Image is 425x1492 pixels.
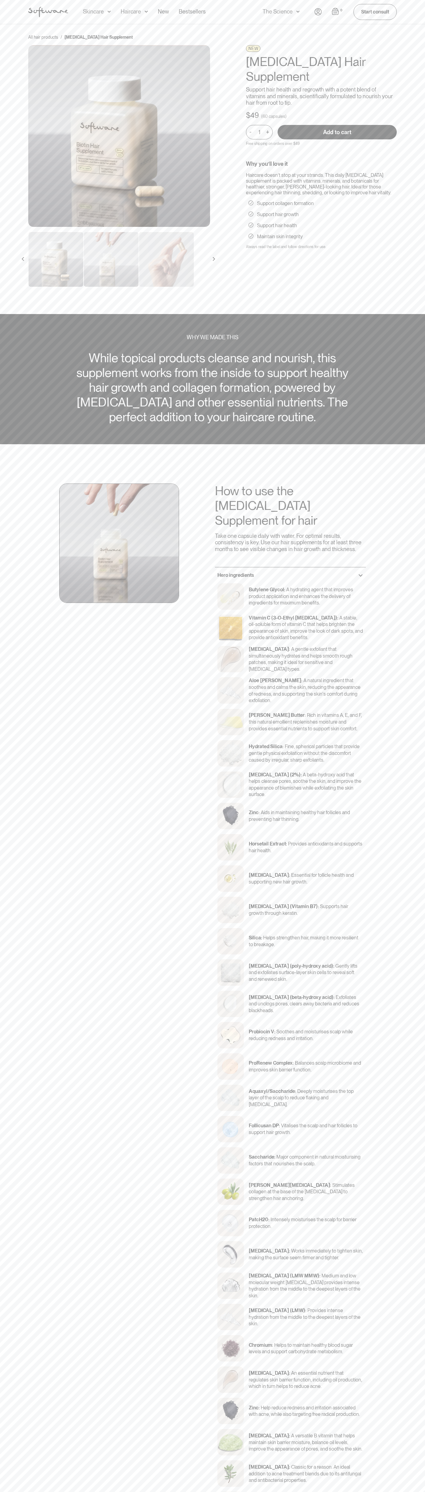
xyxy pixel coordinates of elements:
p: Probiocin V [249,1029,274,1035]
div: 49 [250,111,259,120]
div: Why you’ll love it [246,161,397,167]
p: : [274,1029,275,1035]
p: [MEDICAL_DATA] [249,872,289,878]
p: : [333,963,334,969]
div: + [264,129,271,136]
div: - [249,129,253,135]
p: : [289,1248,290,1254]
p: A beta-hydroxy acid that helps cleanse pores, soothe the skin, and improve the appearance of blem... [249,772,361,798]
p: [PERSON_NAME][MEDICAL_DATA] [249,1182,330,1188]
p: Take one capsule daily with water. For optimal results, consistency is key. Use our hair suppleme... [215,533,366,553]
h3: Hero ingredients [217,572,254,578]
p: [MEDICAL_DATA] [249,1248,289,1254]
p: Balances scalp microbiome and improves skin barrier function. [249,1060,361,1073]
div: 0 [339,8,344,13]
p: PatcH20 [249,1217,268,1222]
p: : [279,1123,280,1129]
p: Free shipping on orders over $49 [246,142,300,146]
p: : [274,1154,275,1160]
p: [MEDICAL_DATA] [249,1464,289,1470]
p: Helps strengthen hair, making it more resilient to breakage. [249,935,358,947]
p: Gently lifts and exfoliates surface-layer skin cells to reveal soft and renewed skin. [249,963,357,982]
p: : [289,646,290,652]
img: arrow down [296,9,300,15]
p: Horsetail Extract [249,841,286,847]
p: A gentle exfoliant that simultaneously hydrates and helps smooth rough patches, making it ideal f... [249,646,353,672]
p: [PERSON_NAME] Butter [249,712,305,718]
p: : [293,1060,294,1066]
p: : [319,1273,321,1279]
img: arrow down [145,9,148,15]
p: : [333,994,335,1000]
div: NEW [246,45,260,52]
p: Soothes and moisturises scalp while reducing redness and irritation. [249,1029,353,1041]
p: : [259,1405,260,1411]
p: : [301,678,302,683]
li: Support collagen formation [248,200,394,207]
p: Rich in vitamins A, E, and F, this natural emollient replenishes moisture and provides essential ... [249,712,362,731]
p: [MEDICAL_DATA] [249,1370,289,1376]
p: Provides intense hydration from the middle to the deepest layers of the skin. [249,1307,361,1327]
p: : [261,935,262,941]
div: Skincare [83,9,104,15]
p: Zinc [249,1405,259,1411]
h2: How to use the [MEDICAL_DATA] Supplement for hair [215,484,366,528]
p: : [286,841,287,847]
div: $ [246,111,250,120]
p: : [284,587,285,593]
a: Open cart [332,8,344,16]
p: [MEDICAL_DATA] [249,646,289,652]
p: Aquaxyl/Saccharide [249,1088,295,1094]
div: WHY WE MADE THIS [187,334,238,341]
img: arrow down [107,9,111,15]
p: : [318,903,319,909]
p: : [337,615,338,621]
p: [MEDICAL_DATA] (Vitamin B7) [249,903,318,909]
a: Start consult [353,4,397,20]
p: A versatile B vitamin that helps maintain skin barrier moisture, balance oil levels, improve the ... [249,1433,362,1452]
p: An essential nutrient that regulates skin barrier function, including oil production, which in tu... [249,1370,362,1389]
p: A hydrating agent that improves product application and enhances the delivery of ingredients for ... [249,587,353,606]
p: Stimulates collagen at the base of the [MEDICAL_DATA] to strengthen hair anchoring. [249,1182,355,1201]
p: [MEDICAL_DATA] (beta-hydroxy acid) [249,994,333,1000]
p: Fine, spherical particles that provide gentle physical exfoliation without the discomfort caused ... [249,744,360,763]
div: Haircare [121,9,141,15]
p: [MEDICAL_DATA] (poly-hydroxy acid) [249,963,333,969]
a: All hair products [28,34,58,40]
p: Exfoliates and unclogs pores, clears away bacteria and reduces blackheads. [249,994,359,1013]
p: Support hair health and regrowth with a potent blend of vitamins and minerals, scientifically for... [246,86,397,106]
p: : [289,1433,290,1439]
p: Zinc [249,810,259,815]
p: : [330,1182,331,1188]
p: ProRenew Complex [249,1060,293,1066]
p: [MEDICAL_DATA] [249,1433,289,1439]
p: [MEDICAL_DATA] (2%) [249,772,301,778]
input: Add to cart [278,125,397,139]
p: : [305,712,306,718]
div: While topical products cleanse and nourish, this supplement works from the inside to support heal... [67,351,358,424]
img: arrow right [212,257,216,261]
p: : [259,810,260,815]
p: A natural ingredient that soothes and calms the skin, reducing the appearance of redness, and sup... [249,678,361,703]
p: Chromium [249,1342,272,1348]
p: Aloe [PERSON_NAME] [249,678,301,683]
p: : [283,744,284,749]
p: Vitalises the scalp and hair follicles to support hair growth. [249,1123,357,1135]
li: Support hair health [248,223,394,229]
li: Support hair growth [248,212,394,218]
p: Classic for a reason. An ideal addition to acne treatment blends due to its antifungal and antiba... [249,1464,361,1483]
div: [MEDICAL_DATA] Hair Supplement [64,34,133,40]
p: : [272,1342,273,1348]
p: [MEDICAL_DATA] (LMW MMW) [249,1273,319,1279]
p: Butylene Glycol [249,587,284,593]
p: Hydrated Silica [249,744,283,749]
div: / [60,34,62,40]
p: Follicusan DP [249,1123,279,1129]
p: : [295,1088,296,1094]
p: : [268,1217,270,1222]
h1: [MEDICAL_DATA] Hair Supplement [246,54,397,84]
img: Software Logo [28,7,68,17]
div: Always read the label and follow directions for use. [246,245,397,249]
p: : [305,1307,306,1313]
p: Medium and low molecular weight [MEDICAL_DATA] provides intense hydration from the middle to the ... [249,1273,361,1299]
